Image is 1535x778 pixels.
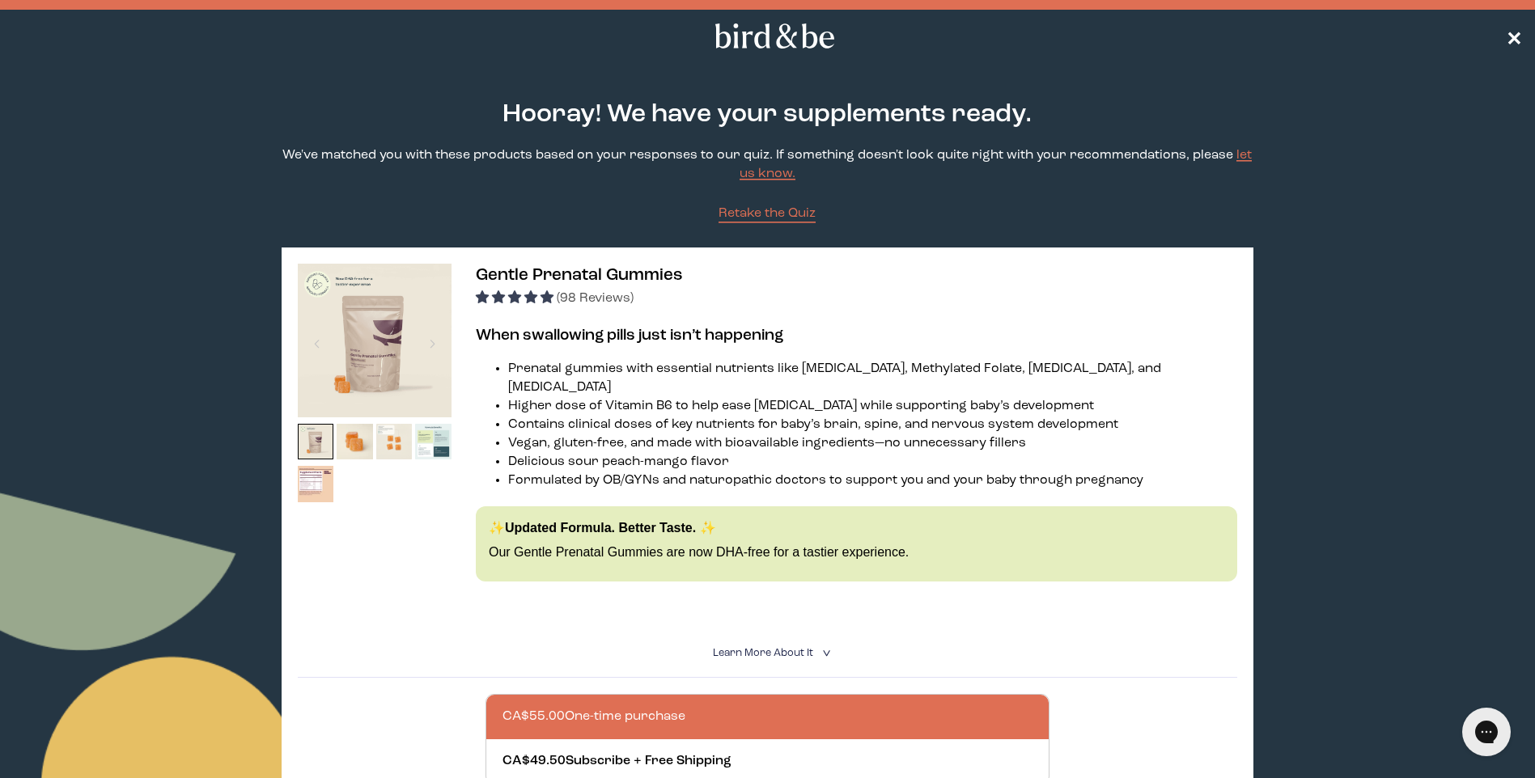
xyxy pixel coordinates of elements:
li: Delicious sour peach-mango flavor [508,453,1237,471]
iframe: Gorgias live chat messenger [1454,702,1519,762]
li: Vegan, gluten-free, and made with bioavailable ingredients—no unnecessary fillers [508,434,1237,453]
li: Higher dose of Vitamin B6 to help ease [MEDICAL_DATA] while supporting baby’s development [508,397,1237,416]
a: Retake the Quiz [719,205,816,223]
img: thumbnail image [298,264,452,417]
span: Gentle Prenatal Gummies [476,267,683,284]
img: thumbnail image [376,424,413,460]
span: (98 Reviews) [557,292,634,305]
i: < [817,649,833,657]
span: 4.88 stars [476,292,557,305]
img: thumbnail image [415,424,452,460]
h3: When swallowing pills just isn’t happening [476,324,1237,347]
h2: Hooray! We have your supplements ready. [476,96,1059,133]
a: ✕ [1506,22,1522,50]
img: thumbnail image [298,466,334,502]
li: Prenatal gummies with essential nutrients like [MEDICAL_DATA], Methylated Folate, [MEDICAL_DATA],... [508,360,1237,397]
summary: Learn More About it < [713,645,821,661]
span: ✕ [1506,27,1522,46]
li: Contains clinical doses of key nutrients for baby’s brain, spine, and nervous system development [508,416,1237,434]
strong: ✨Updated Formula. Better Taste. ✨ [489,521,716,535]
span: Learn More About it [713,648,813,658]
span: Retake the Quiz [719,207,816,220]
img: thumbnail image [337,424,373,460]
img: thumbnail image [298,424,334,460]
p: We've matched you with these products based on your responses to our quiz. If something doesn't l... [282,146,1253,184]
a: let us know. [740,149,1253,180]
li: Formulated by OB/GYNs and naturopathic doctors to support you and your baby through pregnancy [508,471,1237,490]
p: Our Gentle Prenatal Gummies are now DHA-free for a tastier experience. [489,543,1224,561]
